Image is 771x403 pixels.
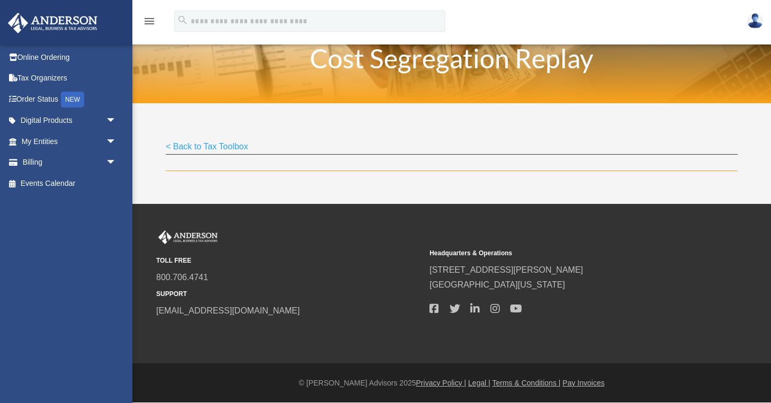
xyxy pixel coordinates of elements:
a: Tax Organizers [7,68,132,89]
a: Events Calendar [7,173,132,194]
small: SUPPORT [156,289,422,300]
span: arrow_drop_down [106,110,127,132]
a: 800.706.4741 [156,273,208,282]
a: Online Ordering [7,47,132,68]
span: arrow_drop_down [106,131,127,153]
div: NEW [61,92,84,108]
div: © [PERSON_NAME] Advisors 2025 [132,377,771,390]
a: [EMAIL_ADDRESS][DOMAIN_NAME] [156,306,300,315]
a: Billingarrow_drop_down [7,152,132,173]
a: Order StatusNEW [7,88,132,110]
a: Digital Productsarrow_drop_down [7,110,132,131]
a: Terms & Conditions | [492,379,561,387]
small: TOLL FREE [156,255,422,266]
i: search [177,14,189,26]
a: menu [143,19,156,28]
img: Anderson Advisors Platinum Portal [5,13,101,33]
a: My Entitiesarrow_drop_down [7,131,132,152]
a: Legal | [468,379,490,387]
a: < Back to Tax Toolbox [166,142,248,156]
img: Anderson Advisors Platinum Portal [156,230,220,244]
a: [STREET_ADDRESS][PERSON_NAME] [429,265,583,274]
a: Privacy Policy | [416,379,467,387]
img: User Pic [747,13,763,29]
i: menu [143,15,156,28]
a: Pay Invoices [562,379,604,387]
a: [GEOGRAPHIC_DATA][US_STATE] [429,280,565,289]
small: Headquarters & Operations [429,248,695,259]
h1: Cost Segregation Replay [196,45,707,77]
span: arrow_drop_down [106,152,127,174]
